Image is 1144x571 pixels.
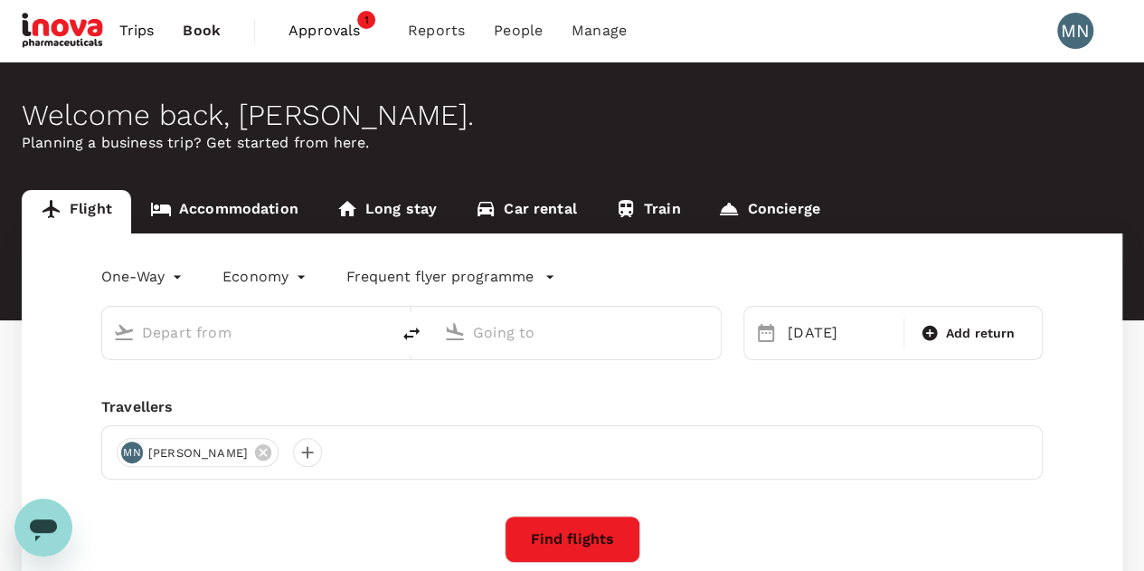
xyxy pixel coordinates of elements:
[121,442,143,463] div: MN
[22,99,1122,132] div: Welcome back , [PERSON_NAME] .
[119,20,155,42] span: Trips
[101,396,1043,418] div: Travellers
[14,499,72,557] iframe: Button to launch messaging window
[101,262,186,291] div: One-Way
[288,20,379,42] span: Approvals
[596,190,700,233] a: Train
[22,11,105,51] img: iNova Pharmaceuticals
[142,319,352,347] input: Depart from
[456,190,596,233] a: Car rental
[22,132,1122,154] p: Planning a business trip? Get started from here.
[390,312,433,356] button: delete
[1057,13,1093,49] div: MN
[346,266,534,288] p: Frequent flyer programme
[699,190,838,233] a: Concierge
[346,266,555,288] button: Frequent flyer programme
[780,315,900,351] div: [DATE]
[117,438,279,467] div: MN[PERSON_NAME]
[572,20,627,42] span: Manage
[473,319,683,347] input: Going to
[708,330,712,334] button: Open
[357,11,375,29] span: 1
[494,20,543,42] span: People
[183,20,221,42] span: Book
[131,190,317,233] a: Accommodation
[137,444,259,462] span: [PERSON_NAME]
[22,190,131,233] a: Flight
[946,324,1016,343] span: Add return
[408,20,465,42] span: Reports
[377,330,381,334] button: Open
[317,190,456,233] a: Long stay
[222,262,310,291] div: Economy
[505,516,640,563] button: Find flights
